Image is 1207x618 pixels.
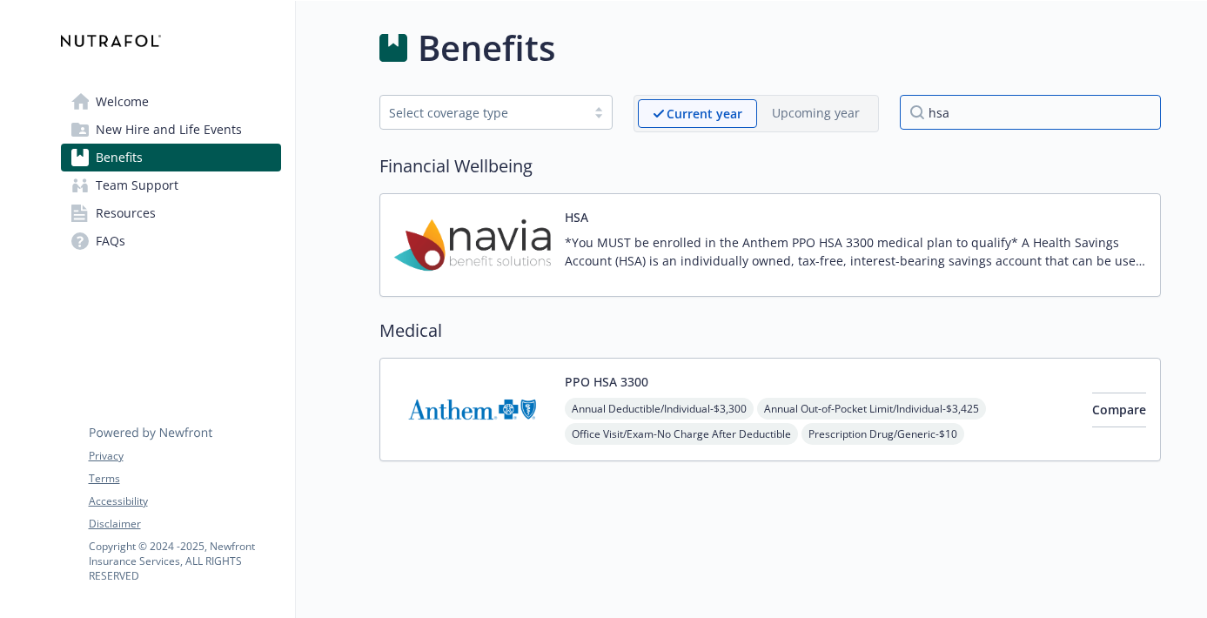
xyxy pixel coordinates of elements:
span: FAQs [96,227,125,255]
span: Welcome [96,88,149,116]
a: Terms [89,471,280,487]
span: Annual Deductible/Individual - $3,300 [565,398,754,420]
span: Resources [96,199,156,227]
span: Annual Out-of-Pocket Limit/Individual - $3,425 [757,398,986,420]
h2: Medical [379,318,1161,344]
span: Benefits [96,144,143,171]
span: Upcoming year [757,99,875,128]
img: Navia Benefit Solutions carrier logo [394,208,551,282]
p: Upcoming year [772,104,860,122]
span: Compare [1092,401,1146,418]
a: Disclaimer [89,516,280,532]
a: Benefits [61,144,281,171]
p: *You MUST be enrolled in the Anthem PPO HSA 3300 medical plan to qualify* A Health Savings Accoun... [565,233,1146,270]
p: Current year [667,104,742,123]
h2: Financial Wellbeing [379,153,1161,179]
div: Select coverage type [389,104,577,122]
button: HSA [565,208,588,226]
a: Privacy [89,448,280,464]
span: Office Visit/Exam - No Charge After Deductible [565,423,798,445]
p: Copyright © 2024 - 2025 , Newfront Insurance Services, ALL RIGHTS RESERVED [89,539,280,583]
a: Resources [61,199,281,227]
img: Anthem Blue Cross carrier logo [394,373,551,447]
button: Compare [1092,393,1146,427]
a: Team Support [61,171,281,199]
a: New Hire and Life Events [61,116,281,144]
input: search by carrier, plan name or type [900,95,1161,130]
button: PPO HSA 3300 [565,373,648,391]
a: Welcome [61,88,281,116]
h1: Benefits [418,22,555,74]
span: Prescription Drug/Generic - $10 [801,423,964,445]
a: FAQs [61,227,281,255]
span: Team Support [96,171,178,199]
span: New Hire and Life Events [96,116,242,144]
a: Accessibility [89,494,280,509]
